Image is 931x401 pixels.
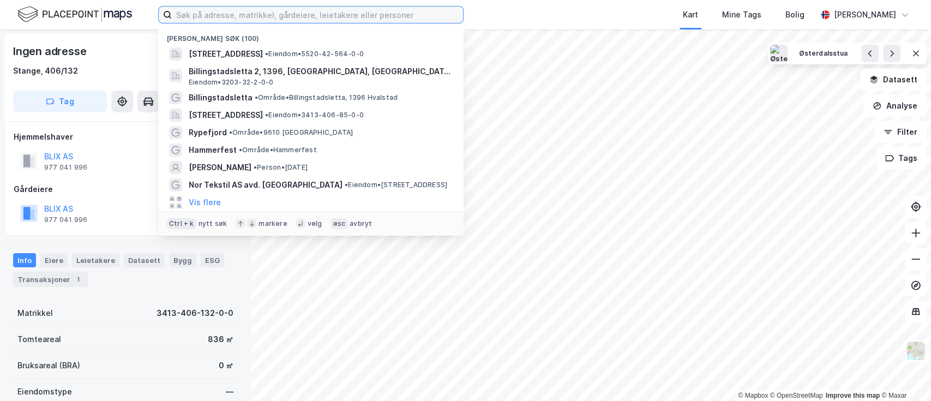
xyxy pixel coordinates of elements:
img: Z [905,340,926,361]
button: Tags [876,147,927,169]
input: Søk på adresse, matrikkel, gårdeiere, leietakere eller personer [172,7,463,23]
span: Område • Billingstadsletta, 1396 Hvalstad [255,93,398,102]
div: 836 ㎡ [208,333,233,346]
div: 977 041 996 [44,216,87,224]
span: • [255,93,258,101]
a: Improve this map [826,392,880,399]
div: Matrikkel [17,307,53,320]
div: Eiendomstype [17,385,72,398]
a: Mapbox [738,392,768,399]
div: velg [308,219,322,228]
div: 1 [73,274,83,285]
span: [PERSON_NAME] [189,161,251,174]
span: Rypefjord [189,126,227,139]
span: • [229,128,232,136]
button: Tag [13,91,107,112]
div: ESG [201,253,224,267]
span: [STREET_ADDRESS] [189,47,263,61]
div: Hjemmelshaver [14,130,237,143]
div: — [226,385,233,398]
span: Billingstadsletta [189,91,253,104]
button: Vis flere [189,196,221,209]
div: Bolig [785,8,804,21]
div: Bygg [169,253,196,267]
div: Datasett [124,253,165,267]
div: Bruksareal (BRA) [17,359,80,372]
div: [PERSON_NAME] søk (100) [158,26,464,45]
span: Hammerfest [189,143,237,157]
div: Kontrollprogram for chat [876,349,931,401]
div: esc [331,218,347,229]
span: Område • 9610 [GEOGRAPHIC_DATA] [229,128,353,137]
button: Østerdalsstua [792,45,855,62]
div: 0 ㎡ [219,359,233,372]
iframe: Chat Widget [876,349,931,401]
div: 977 041 996 [44,163,87,172]
span: Eiendom • 3203-32-2-0-0 [189,78,273,87]
div: Tomteareal [17,333,61,346]
span: Eiendom • [STREET_ADDRESS] [345,181,447,189]
span: • [254,163,257,171]
div: Info [13,253,36,267]
div: Stange, 406/132 [13,64,78,77]
div: Mine Tags [722,8,761,21]
a: OpenStreetMap [770,392,823,399]
span: • [265,111,268,119]
div: Østerdalsstua [799,49,848,58]
div: [PERSON_NAME] [834,8,896,21]
div: nytt søk [199,219,227,228]
div: avbryt [350,219,372,228]
div: Ctrl + k [167,218,196,229]
button: Analyse [863,95,927,117]
span: • [265,50,268,58]
span: Person • [DATE] [254,163,308,172]
span: Eiendom • 3413-406-85-0-0 [265,111,364,119]
div: Transaksjoner [13,272,88,287]
div: markere [259,219,287,228]
span: • [239,146,242,154]
span: Eiendom • 5520-42-564-0-0 [265,50,364,58]
div: Kart [683,8,698,21]
div: Leietakere [72,253,119,267]
span: • [345,181,348,189]
button: Datasett [860,69,927,91]
span: Nor Tekstil AS avd. [GEOGRAPHIC_DATA] [189,178,343,191]
div: Gårdeiere [14,183,237,196]
span: [STREET_ADDRESS] [189,109,263,122]
div: Ingen adresse [13,43,88,60]
img: Østerdalsstua [770,45,788,62]
div: 3413-406-132-0-0 [157,307,233,320]
span: Område • Hammerfest [239,146,317,154]
button: Filter [874,121,927,143]
div: Eiere [40,253,68,267]
span: Billingstadsletta 2, 1396, [GEOGRAPHIC_DATA], [GEOGRAPHIC_DATA] [189,65,451,78]
img: logo.f888ab2527a4732fd821a326f86c7f29.svg [17,5,132,24]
